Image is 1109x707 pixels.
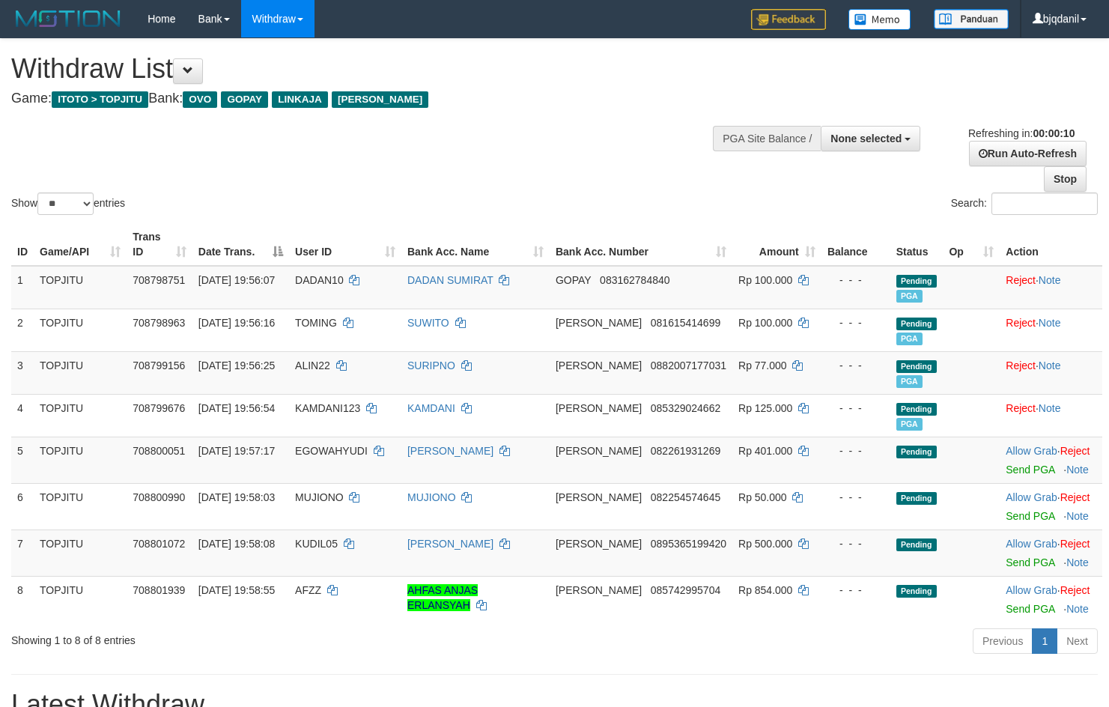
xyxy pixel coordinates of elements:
span: Rp 854.000 [738,584,792,596]
span: Rp 77.000 [738,359,787,371]
span: [PERSON_NAME] [332,91,428,108]
th: Balance [821,223,890,266]
span: Rp 100.000 [738,274,792,286]
span: Marked by bjqdanil [896,375,923,388]
span: Refreshing in: [968,127,1075,139]
span: [DATE] 19:56:07 [198,274,275,286]
a: Reject [1006,317,1036,329]
a: Note [1066,556,1089,568]
span: [PERSON_NAME] [556,538,642,550]
td: 3 [11,351,34,394]
span: Pending [896,538,937,551]
span: 708801939 [133,584,185,596]
span: Copy 082254574645 to clipboard [651,491,720,503]
td: 1 [11,266,34,309]
a: Allow Grab [1006,445,1057,457]
div: - - - [827,443,884,458]
span: Marked by bjqdanil [896,290,923,303]
a: Run Auto-Refresh [969,141,1087,166]
span: [PERSON_NAME] [556,445,642,457]
button: None selected [821,126,920,151]
th: Date Trans.: activate to sort column descending [192,223,289,266]
span: ALIN22 [295,359,330,371]
span: Copy 0895365199420 to clipboard [651,538,726,550]
a: SUWITO [407,317,449,329]
h1: Withdraw List [11,54,724,84]
td: · [1000,309,1102,351]
img: Button%20Memo.svg [848,9,911,30]
span: · [1006,491,1060,503]
div: Showing 1 to 8 of 8 entries [11,627,451,648]
th: Amount: activate to sort column ascending [732,223,821,266]
span: [DATE] 19:57:17 [198,445,275,457]
a: Stop [1044,166,1087,192]
span: 708798963 [133,317,185,329]
div: - - - [827,315,884,330]
a: Reject [1006,274,1036,286]
span: Pending [896,318,937,330]
span: ITOTO > TOPJITU [52,91,148,108]
span: Pending [896,360,937,373]
span: Pending [896,585,937,598]
span: Pending [896,275,937,288]
span: Copy 085329024662 to clipboard [651,402,720,414]
td: · [1000,437,1102,483]
a: Note [1039,402,1061,414]
span: [PERSON_NAME] [556,491,642,503]
span: · [1006,538,1060,550]
span: Rp 50.000 [738,491,787,503]
td: 8 [11,576,34,622]
a: Reject [1060,445,1090,457]
th: Bank Acc. Name: activate to sort column ascending [401,223,550,266]
a: 1 [1032,628,1057,654]
span: Pending [896,446,937,458]
a: Note [1039,359,1061,371]
th: User ID: activate to sort column ascending [289,223,401,266]
span: Pending [896,403,937,416]
span: [PERSON_NAME] [556,359,642,371]
label: Show entries [11,192,125,215]
span: Copy 081615414699 to clipboard [651,317,720,329]
th: ID [11,223,34,266]
span: TOMING [295,317,337,329]
span: Marked by bjqdanil [896,333,923,345]
th: Status [890,223,944,266]
span: Pending [896,492,937,505]
img: MOTION_logo.png [11,7,125,30]
span: [PERSON_NAME] [556,317,642,329]
td: · [1000,266,1102,309]
td: · [1000,351,1102,394]
a: Note [1066,464,1089,476]
th: Action [1000,223,1102,266]
td: TOPJITU [34,483,127,530]
a: [PERSON_NAME] [407,538,493,550]
span: DADAN10 [295,274,344,286]
a: Previous [973,628,1033,654]
a: Reject [1006,402,1036,414]
a: Reject [1060,538,1090,550]
span: EGOWAHYUDI [295,445,368,457]
a: [PERSON_NAME] [407,445,493,457]
span: None selected [830,133,902,145]
span: Copy 083162784840 to clipboard [600,274,669,286]
a: Allow Grab [1006,538,1057,550]
a: Send PGA [1006,603,1054,615]
span: · [1006,584,1060,596]
td: TOPJITU [34,576,127,622]
a: Send PGA [1006,510,1054,522]
a: AHFAS ANJAS ERLANSYAH [407,584,478,611]
a: MUJIONO [407,491,456,503]
div: - - - [827,490,884,505]
span: KUDIL05 [295,538,338,550]
span: Rp 500.000 [738,538,792,550]
span: Rp 125.000 [738,402,792,414]
a: Allow Grab [1006,491,1057,503]
a: Reject [1006,359,1036,371]
a: SURIPNO [407,359,455,371]
div: PGA Site Balance / [713,126,821,151]
td: · [1000,394,1102,437]
td: 5 [11,437,34,483]
span: MUJIONO [295,491,344,503]
select: Showentries [37,192,94,215]
span: Copy 085742995704 to clipboard [651,584,720,596]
